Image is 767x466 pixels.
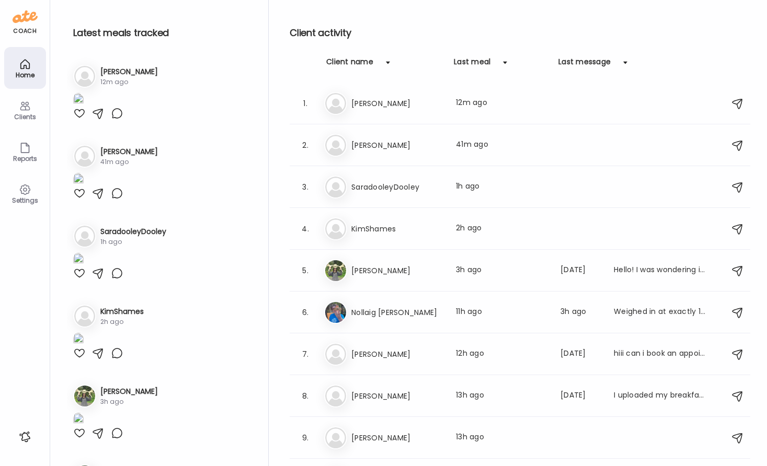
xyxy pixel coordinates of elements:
[560,264,601,277] div: [DATE]
[454,56,490,73] div: Last meal
[73,25,251,41] h2: Latest meals tracked
[326,56,373,73] div: Client name
[560,348,601,360] div: [DATE]
[325,302,346,323] img: avatars%2FtWGZA4JeKxP2yWK9tdH6lKky5jf1
[325,427,346,448] img: bg-avatar-default.svg
[74,146,95,167] img: bg-avatar-default.svg
[456,432,548,444] div: 13h ago
[456,223,548,235] div: 2h ago
[100,397,158,406] div: 3h ago
[74,306,95,327] img: bg-avatar-default.svg
[73,333,84,347] img: images%2FtVvR8qw0WGQXzhI19RVnSNdNYhJ3%2F47HBIdifBrVyimbXTXHV%2FnZV3e9ThIsvuC2iJ2TIi_1080
[73,173,84,187] img: images%2FVv5Hqadp83Y4MnRrP5tYi7P5Lf42%2FquPwW9jj17fPHBGU0n0P%2FBUTKNWbLKO9YrcrulyIS_1080
[351,264,443,277] h3: [PERSON_NAME]
[560,390,601,402] div: [DATE]
[100,146,158,157] h3: [PERSON_NAME]
[325,177,346,197] img: bg-avatar-default.svg
[74,226,95,247] img: bg-avatar-default.svg
[74,386,95,406] img: avatars%2FguMlrAoU3Qe0WxLzca1mfYkwLcQ2
[100,226,166,237] h3: SaradooleyDooley
[299,223,312,235] div: 4.
[6,72,44,78] div: Home
[100,77,158,87] div: 12m ago
[299,306,312,319] div: 6.
[325,260,346,281] img: avatars%2FguMlrAoU3Qe0WxLzca1mfYkwLcQ2
[614,390,706,402] div: I uploaded my breakfast but not sure I did it right 😂 can you see it?
[100,306,144,317] h3: KimShames
[73,253,84,267] img: images%2FAecNj4EkSmYIDEbH7mcU6unuQaQ2%2FxEFH6jF37luBHKxsXNpO%2FGRSzYsI5S3Ai5zO0ijaO_1080
[100,386,158,397] h3: [PERSON_NAME]
[351,223,443,235] h3: KimShames
[325,135,346,156] img: bg-avatar-default.svg
[325,344,346,365] img: bg-avatar-default.svg
[100,157,158,167] div: 41m ago
[299,390,312,402] div: 8.
[73,93,84,107] img: images%2F3tGSY3dx8GUoKIuQhikLuRCPSN33%2FxIMbZRNsMTv5qNdLd7oy%2F4RXcgDCcY7EAR4HMJi3C_1080
[299,432,312,444] div: 9.
[6,155,44,162] div: Reports
[6,197,44,204] div: Settings
[299,348,312,360] div: 7.
[100,66,158,77] h3: [PERSON_NAME]
[351,97,443,110] h3: [PERSON_NAME]
[614,306,706,319] div: Weighed in at exactly 183 this morning
[290,25,750,41] h2: Client activity
[560,306,601,319] div: 3h ago
[299,139,312,152] div: 2.
[456,306,548,319] div: 11h ago
[299,264,312,277] div: 5.
[299,181,312,193] div: 3.
[558,56,611,73] div: Last message
[456,97,548,110] div: 12m ago
[74,66,95,87] img: bg-avatar-default.svg
[614,264,706,277] div: Hello! I was wondering if I get a craving for soda, do you recommend olipop/poppi drinks?
[351,306,443,319] h3: Nollaig [PERSON_NAME]
[456,390,548,402] div: 13h ago
[456,264,548,277] div: 3h ago
[351,181,443,193] h3: SaradooleyDooley
[351,390,443,402] h3: [PERSON_NAME]
[299,97,312,110] div: 1.
[13,8,38,25] img: ate
[456,348,548,360] div: 12h ago
[351,432,443,444] h3: [PERSON_NAME]
[325,386,346,406] img: bg-avatar-default.svg
[351,348,443,360] h3: [PERSON_NAME]
[351,139,443,152] h3: [PERSON_NAME]
[6,113,44,120] div: Clients
[325,93,346,114] img: bg-avatar-default.svg
[614,348,706,360] div: hiii can i book an appointment, actually my grandma is coming to my house for 3-4 months & i won’...
[456,181,548,193] div: 1h ago
[73,413,84,427] img: images%2FguMlrAoU3Qe0WxLzca1mfYkwLcQ2%2F8LC6IRAgwdzemAuQ8Bdg%2F9OemHQ3uDeGKQMJHgIoY_1080
[100,317,144,327] div: 2h ago
[13,27,37,36] div: coach
[100,237,166,247] div: 1h ago
[456,139,548,152] div: 41m ago
[325,218,346,239] img: bg-avatar-default.svg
